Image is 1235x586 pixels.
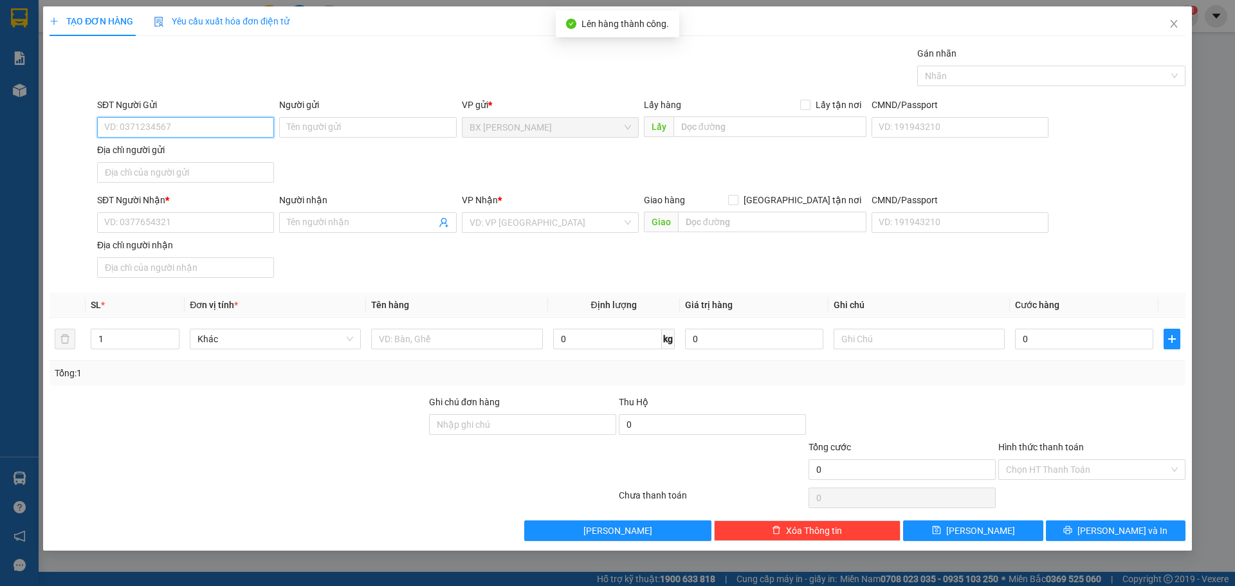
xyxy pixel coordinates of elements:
[123,40,253,55] div: CHỊ THI
[917,48,956,59] label: Gán nhãn
[1169,19,1179,29] span: close
[662,329,675,349] span: kg
[786,524,842,538] span: Xóa Thông tin
[946,524,1015,538] span: [PERSON_NAME]
[810,98,866,112] span: Lấy tận nơi
[462,195,498,205] span: VP Nhận
[644,100,681,110] span: Lấy hàng
[617,488,807,511] div: Chưa thanh toán
[678,212,866,232] input: Dọc đường
[97,98,274,112] div: SĐT Người Gửi
[123,55,253,73] div: 0916152090
[644,195,685,205] span: Giao hàng
[190,300,238,310] span: Đơn vị tính
[872,193,1048,207] div: CMND/Passport
[50,16,133,26] span: TẠO ĐƠN HÀNG
[644,116,673,137] span: Lấy
[279,98,456,112] div: Người gửi
[97,162,274,183] input: Địa chỉ của người gửi
[583,524,652,538] span: [PERSON_NAME]
[55,366,477,380] div: Tổng: 1
[1046,520,1185,541] button: printer[PERSON_NAME] và In
[644,212,678,232] span: Giao
[97,238,274,252] div: Địa chỉ người nhận
[998,442,1084,452] label: Hình thức thanh toán
[903,520,1043,541] button: save[PERSON_NAME]
[11,42,114,57] div: [PERSON_NAME]
[50,17,59,26] span: plus
[154,17,164,27] img: icon
[10,83,116,98] div: 40.000
[581,19,669,29] span: Lên hàng thành công.
[470,118,631,137] span: BX Cao Lãnh
[97,257,274,278] input: Địa chỉ của người nhận
[429,397,500,407] label: Ghi chú đơn hàng
[55,329,75,349] button: delete
[91,300,101,310] span: SL
[828,293,1010,318] th: Ghi chú
[932,526,941,536] span: save
[1077,524,1167,538] span: [PERSON_NAME] và In
[197,329,353,349] span: Khác
[462,98,639,112] div: VP gửi
[685,329,823,349] input: 0
[371,329,542,349] input: VD: Bàn, Ghế
[619,397,648,407] span: Thu Hộ
[10,84,49,98] span: Đã thu :
[279,193,456,207] div: Người nhận
[524,520,711,541] button: [PERSON_NAME]
[714,520,901,541] button: deleteXóa Thông tin
[738,193,866,207] span: [GEOGRAPHIC_DATA] tận nơi
[1063,526,1072,536] span: printer
[11,11,114,42] div: BX [PERSON_NAME]
[1156,6,1192,42] button: Close
[154,16,289,26] span: Yêu cầu xuất hóa đơn điện tử
[834,329,1005,349] input: Ghi Chú
[439,217,449,228] span: user-add
[809,442,851,452] span: Tổng cước
[772,526,781,536] span: delete
[673,116,866,137] input: Dọc đường
[1164,329,1180,349] button: plus
[371,300,409,310] span: Tên hàng
[1164,334,1180,344] span: plus
[123,11,154,24] span: Nhận:
[591,300,637,310] span: Định lượng
[11,57,114,75] div: 0917171817
[97,193,274,207] div: SĐT Người Nhận
[97,143,274,157] div: Địa chỉ người gửi
[11,12,31,26] span: Gửi:
[685,300,733,310] span: Giá trị hàng
[1015,300,1059,310] span: Cước hàng
[429,414,616,435] input: Ghi chú đơn hàng
[872,98,1048,112] div: CMND/Passport
[123,11,253,40] div: [GEOGRAPHIC_DATA]
[566,19,576,29] span: check-circle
